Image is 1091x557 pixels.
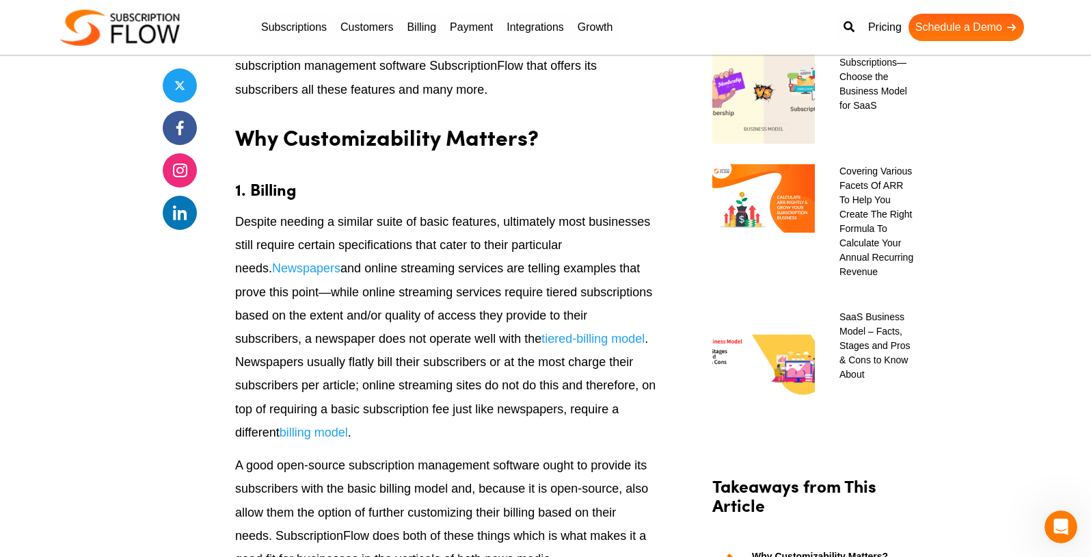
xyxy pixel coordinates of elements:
a: Newspapers [272,261,340,275]
img: SaaS Business Model pros and cons [712,310,815,413]
iframe: Intercom live chat [1045,510,1077,543]
img: Subscriptionflow [60,10,180,46]
a: Schedule a Demo [908,14,1024,41]
a: SaaS Business Model – Facts, Stages and Pros & Cons to Know About [826,310,915,382]
a: Membership Vs Subscriptions—Choose the Business Model for SaaS [826,41,915,113]
a: Growth [571,14,620,41]
a: tiered-billing model [541,332,645,346]
a: billing model [280,426,348,439]
img: Annual-Recurring-Revenue [712,164,815,233]
a: Customers [334,14,400,41]
a: Billing [400,14,443,41]
strong: Why Customizability Matters? [235,121,539,153]
strong: 1. Billing [235,177,297,200]
a: Covering Various Facets Of ARR To Help You Create The Right Formula To Calculate Your Annual Recu... [826,164,915,279]
a: Pricing [861,14,908,41]
a: Payment [443,14,500,41]
h2: Takeaways from This Article [712,476,915,530]
img: Membership Vs Subscriptions [712,41,815,144]
a: Integrations [500,14,571,41]
a: Subscriptions [254,14,334,41]
p: Despite needing a similar suite of basic features, ultimately most businesses still require certa... [235,210,656,444]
